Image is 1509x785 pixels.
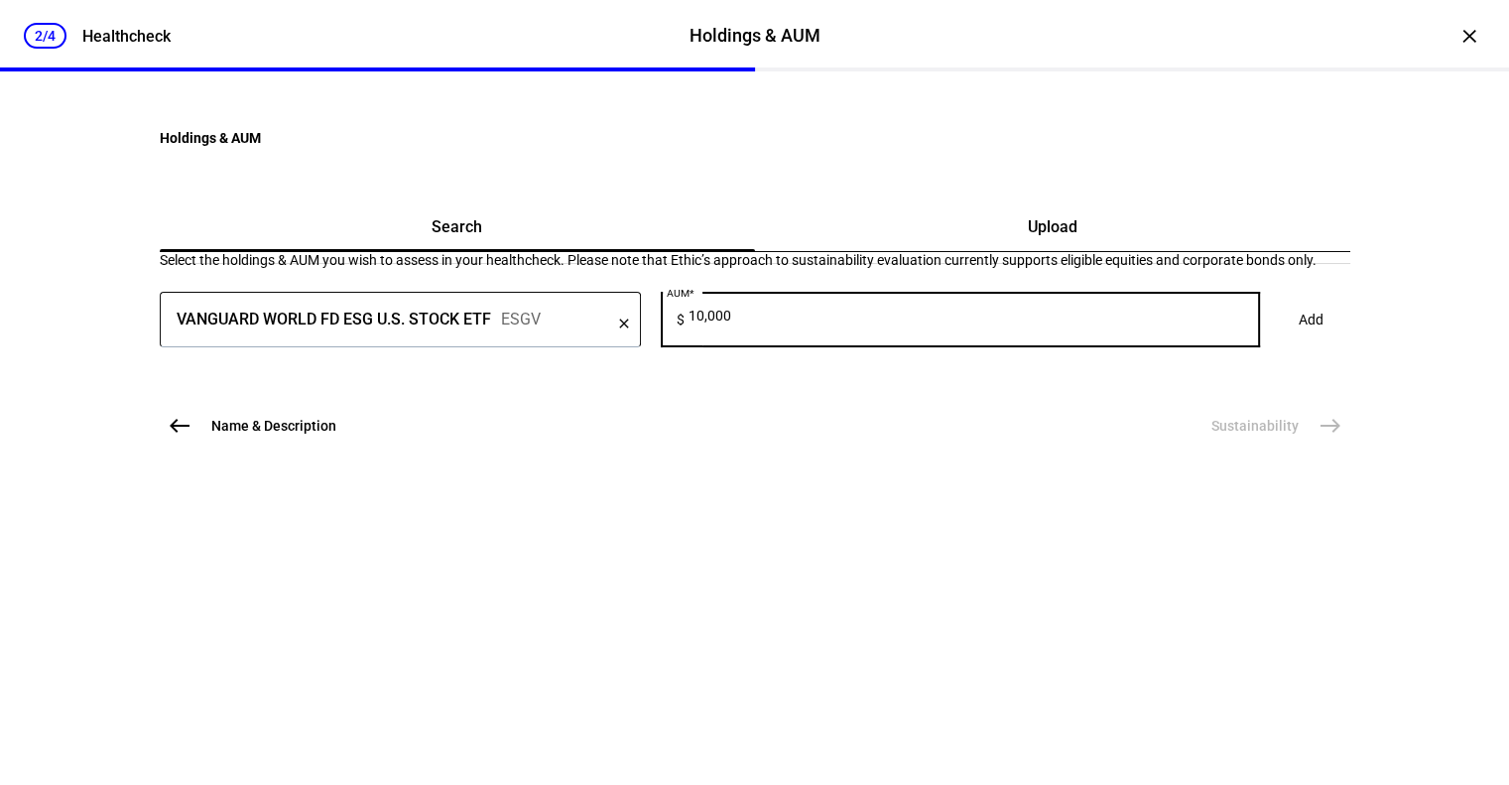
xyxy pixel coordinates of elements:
div: VANGUARD WORLD FD ESG U.S. STOCK ETF [177,308,491,331]
div: Select the holdings & AUM you wish to assess in your healthcheck. Please note that Ethic’s approa... [160,252,1350,268]
div: × [1453,20,1485,52]
div: ESGV [501,310,541,329]
mat-label: AUM [667,288,690,300]
h4: Holdings & AUM [160,130,1350,146]
span: Name & Description [211,416,336,436]
button: Add [1275,300,1347,339]
button: Name & Description [160,406,360,446]
div: 2/4 [24,23,66,49]
span: Add [1299,300,1323,339]
mat-icon: clear [616,316,632,333]
span: Search [432,219,482,235]
div: Holdings & AUM [690,23,820,49]
div: Healthcheck [82,27,171,46]
span: Upload [1028,219,1077,235]
mat-icon: west [168,414,191,438]
span: $ [677,312,685,327]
